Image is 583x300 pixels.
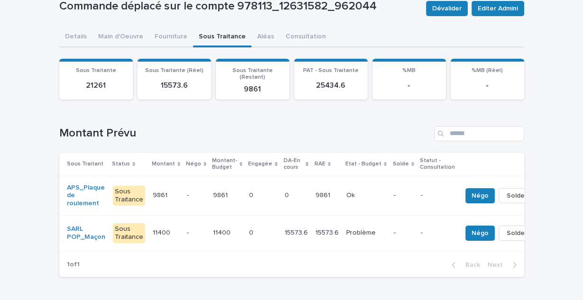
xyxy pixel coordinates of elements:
span: %MB [402,68,416,73]
span: Sous Traitante (Réel) [145,68,204,73]
p: - [394,191,413,200]
p: 0 [249,190,255,200]
p: - [187,191,205,200]
p: 25434.6 [300,81,362,90]
p: - [456,81,518,90]
p: 9861 [315,190,332,200]
p: 0 [249,227,255,237]
span: Back [460,262,480,268]
button: Fourniture [149,27,193,47]
span: Sous Traitante [76,68,116,73]
span: Solder [507,191,527,200]
span: Dévalider [432,4,462,13]
button: Sous Traitance [193,27,251,47]
p: 9861 [213,190,230,200]
span: Solder [507,228,527,238]
p: Sous Traitant [67,159,103,169]
p: 9861 [153,190,169,200]
p: 15573.6 [315,227,341,237]
p: Statut - Consultation [420,155,455,173]
button: Solder [499,226,535,241]
p: - [421,191,454,200]
p: Montant [152,159,175,169]
button: Négo [465,226,495,241]
p: Ok [346,190,357,200]
h1: Montant Prévu [59,127,430,140]
p: RAE [315,159,325,169]
p: - [378,81,440,90]
span: Négo [472,191,489,200]
div: Sous Traitance [113,186,145,206]
p: 15573.6 [285,227,310,237]
span: PAT - Sous Traitante [303,68,359,73]
span: Négo [472,228,489,238]
span: Sous Traitante (Restant) [232,68,273,80]
span: Editer Admini [478,4,518,13]
button: Dévalider [426,1,468,16]
p: 0 [285,190,291,200]
button: Aléas [251,27,280,47]
p: Montant-Budget [212,155,237,173]
span: Next [488,262,509,268]
tr: APS_Plaque de roulement Sous Traitance98619861 -98619861 00 00 98619861 OkOk --NégoSolder [59,176,550,215]
p: DA-En cours [284,155,304,173]
p: - [394,229,413,237]
button: Solder [499,188,535,203]
p: 9861 [222,85,284,94]
span: %MB (Réel) [472,68,503,73]
p: Engagée [248,159,272,169]
button: Back [444,261,484,269]
p: Problème [346,227,378,237]
a: APS_Plaque de roulement [67,184,105,208]
p: - [187,229,205,237]
p: 1 of 1 [59,253,87,276]
p: Solde [393,159,409,169]
p: 15573.6 [143,81,205,90]
p: Négo [186,159,201,169]
button: Négo [465,188,495,203]
p: 11400 [153,227,172,237]
button: Consultation [280,27,332,47]
a: SARL POP_Maçon [67,225,105,241]
input: Search [434,126,524,141]
div: Sous Traitance [113,223,145,243]
p: 11400 [213,227,232,237]
p: 21261 [65,81,127,90]
button: Details [59,27,93,47]
button: Editer Admini [472,1,524,16]
button: Main d'Oeuvre [93,27,149,47]
p: Status [112,159,130,169]
p: - [421,229,454,237]
tr: SARL POP_Maçon Sous Traitance1140011400 -1140011400 00 15573.615573.6 15573.615573.6 ProblèmeProb... [59,215,550,251]
p: Etat - Budget [345,159,381,169]
button: Next [484,261,524,269]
